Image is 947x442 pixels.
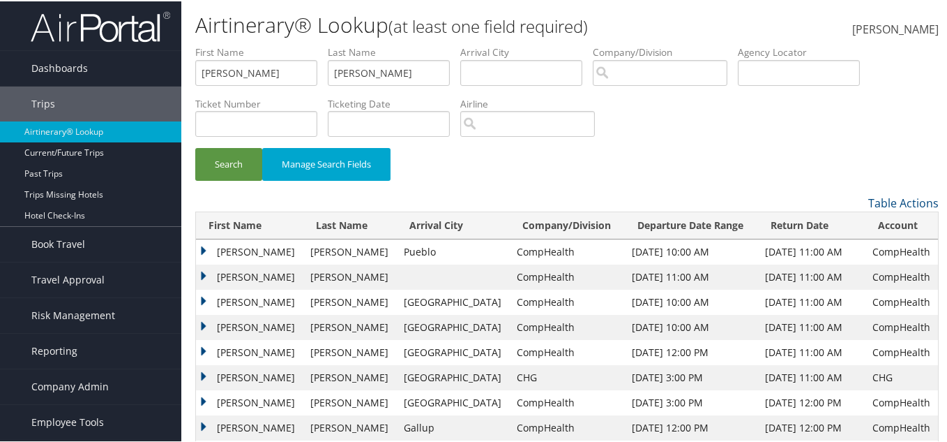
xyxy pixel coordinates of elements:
th: Account: activate to sort column ascending [865,211,938,238]
td: CHG [865,364,938,389]
img: airportal-logo.png [31,9,170,42]
td: CompHealth [510,288,625,314]
small: (at least one field required) [388,13,588,36]
td: CHG [510,364,625,389]
td: [GEOGRAPHIC_DATA] [397,389,510,414]
span: [PERSON_NAME] [852,20,939,36]
td: [DATE] 10:00 AM [625,288,758,314]
th: Departure Date Range: activate to sort column ascending [625,211,758,238]
td: [PERSON_NAME] [196,414,303,439]
td: [DATE] 3:00 PM [625,364,758,389]
td: [DATE] 11:00 AM [758,314,865,339]
td: [PERSON_NAME] [303,389,397,414]
td: [DATE] 11:00 AM [758,339,865,364]
label: First Name [195,44,328,58]
td: [DATE] 3:00 PM [625,389,758,414]
a: Table Actions [868,194,939,209]
td: [DATE] 11:00 AM [758,263,865,288]
td: CompHealth [510,414,625,439]
label: Last Name [328,44,460,58]
span: Dashboards [31,50,88,84]
td: CompHealth [865,263,938,288]
td: [GEOGRAPHIC_DATA] [397,314,510,339]
td: [PERSON_NAME] [303,238,397,263]
td: CompHealth [865,389,938,414]
th: Company/Division [510,211,625,238]
td: [PERSON_NAME] [196,263,303,288]
td: [PERSON_NAME] [303,263,397,288]
td: CompHealth [865,339,938,364]
td: CompHealth [510,339,625,364]
td: [PERSON_NAME] [196,339,303,364]
td: CompHealth [510,389,625,414]
td: CompHealth [865,314,938,339]
td: [DATE] 10:00 AM [625,314,758,339]
span: Employee Tools [31,404,104,439]
td: [PERSON_NAME] [303,364,397,389]
h1: Airtinerary® Lookup [195,9,691,38]
a: [PERSON_NAME] [852,7,939,50]
td: [GEOGRAPHIC_DATA] [397,339,510,364]
label: Company/Division [593,44,738,58]
td: [DATE] 11:00 AM [758,238,865,263]
span: Trips [31,85,55,120]
td: [PERSON_NAME] [196,314,303,339]
td: Pueblo [397,238,510,263]
td: [PERSON_NAME] [303,414,397,439]
td: [PERSON_NAME] [303,288,397,314]
td: [DATE] 12:00 PM [758,414,865,439]
td: [PERSON_NAME] [303,339,397,364]
td: [PERSON_NAME] [196,288,303,314]
td: [DATE] 12:00 PM [625,339,758,364]
td: [PERSON_NAME] [303,314,397,339]
th: First Name: activate to sort column ascending [196,211,303,238]
td: [PERSON_NAME] [196,364,303,389]
td: CompHealth [510,263,625,288]
label: Ticketing Date [328,96,460,110]
button: Search [195,147,262,179]
td: CompHealth [510,314,625,339]
span: Book Travel [31,226,85,260]
td: Gallup [397,414,510,439]
button: Manage Search Fields [262,147,391,179]
th: Arrival City: activate to sort column ascending [397,211,510,238]
td: [DATE] 10:00 AM [625,238,758,263]
label: Agency Locator [738,44,870,58]
td: CompHealth [865,288,938,314]
span: Travel Approval [31,261,105,296]
td: CompHealth [865,414,938,439]
td: [DATE] 11:00 AM [758,288,865,314]
td: [PERSON_NAME] [196,389,303,414]
td: [DATE] 12:00 PM [758,389,865,414]
label: Arrival City [460,44,593,58]
td: CompHealth [510,238,625,263]
td: [GEOGRAPHIC_DATA] [397,288,510,314]
td: [DATE] 11:00 AM [758,364,865,389]
td: CompHealth [865,238,938,263]
span: Risk Management [31,297,115,332]
td: [GEOGRAPHIC_DATA] [397,364,510,389]
td: [PERSON_NAME] [196,238,303,263]
label: Airline [460,96,605,110]
label: Ticket Number [195,96,328,110]
th: Last Name: activate to sort column ascending [303,211,397,238]
td: [DATE] 12:00 PM [625,414,758,439]
th: Return Date: activate to sort column ascending [758,211,865,238]
td: [DATE] 11:00 AM [625,263,758,288]
span: Reporting [31,332,77,367]
span: Company Admin [31,368,109,403]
